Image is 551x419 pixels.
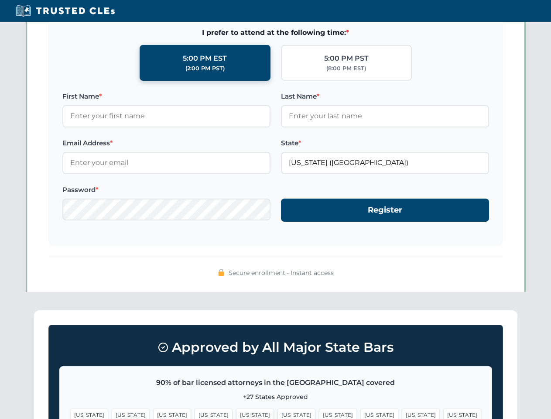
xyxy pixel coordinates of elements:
[281,91,489,102] label: Last Name
[62,138,270,148] label: Email Address
[70,377,481,388] p: 90% of bar licensed attorneys in the [GEOGRAPHIC_DATA] covered
[62,185,270,195] label: Password
[62,152,270,174] input: Enter your email
[62,27,489,38] span: I prefer to attend at the following time:
[13,4,117,17] img: Trusted CLEs
[281,105,489,127] input: Enter your last name
[281,152,489,174] input: Florida (FL)
[326,64,366,73] div: (8:00 PM EST)
[324,53,369,64] div: 5:00 PM PST
[59,336,492,359] h3: Approved by All Major State Bars
[70,392,481,402] p: +27 States Approved
[62,105,270,127] input: Enter your first name
[185,64,225,73] div: (2:00 PM PST)
[281,199,489,222] button: Register
[281,138,489,148] label: State
[183,53,227,64] div: 5:00 PM EST
[229,268,334,278] span: Secure enrollment • Instant access
[218,269,225,276] img: 🔒
[62,91,270,102] label: First Name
